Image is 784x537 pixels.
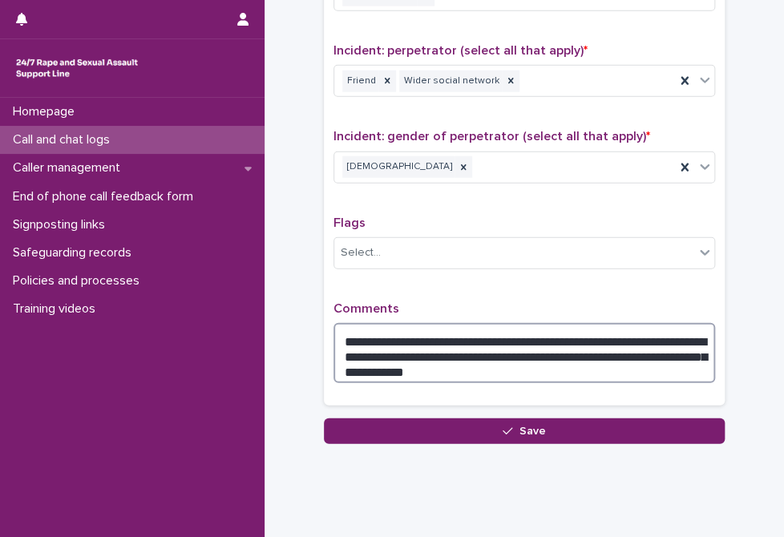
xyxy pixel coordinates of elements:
[333,216,366,229] span: Flags
[333,44,588,57] span: Incident: perpetrator (select all that apply)
[333,130,650,143] span: Incident: gender of perpetrator (select all that apply)
[341,244,381,261] div: Select...
[6,245,144,260] p: Safeguarding records
[13,52,141,84] img: rhQMoQhaT3yELyF149Cw
[6,301,108,317] p: Training videos
[6,104,87,119] p: Homepage
[324,418,725,444] button: Save
[399,71,502,92] div: Wider social network
[6,189,206,204] p: End of phone call feedback form
[6,273,152,289] p: Policies and processes
[519,426,546,437] span: Save
[342,156,455,178] div: [DEMOGRAPHIC_DATA]
[342,71,378,92] div: Friend
[333,302,399,315] span: Comments
[6,217,118,232] p: Signposting links
[6,160,133,176] p: Caller management
[6,132,123,147] p: Call and chat logs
